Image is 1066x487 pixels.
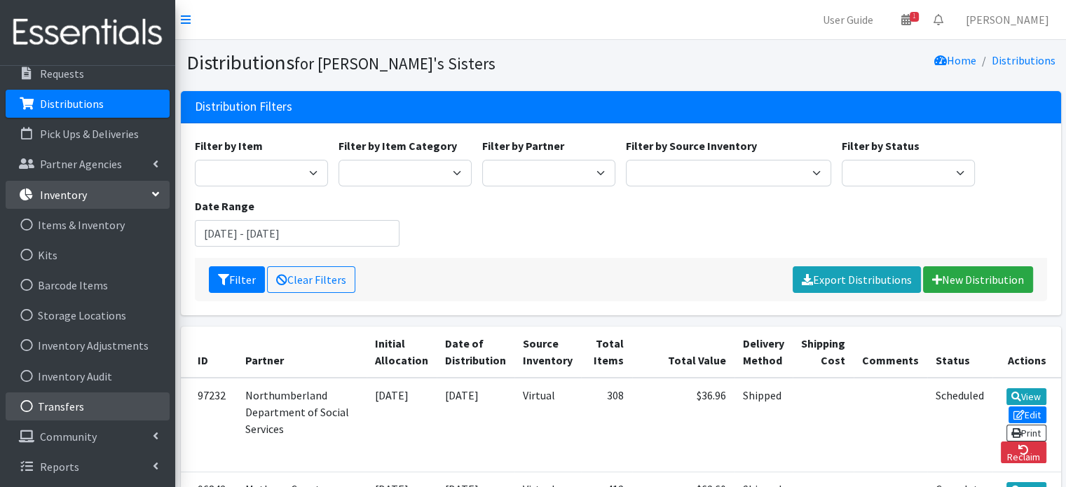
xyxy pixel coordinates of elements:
th: Total Items [581,327,632,378]
td: $36.96 [632,378,734,472]
small: for [PERSON_NAME]'s Sisters [294,53,496,74]
a: Requests [6,60,170,88]
label: Date Range [195,198,254,214]
td: 97232 [181,378,237,472]
a: Partner Agencies [6,150,170,178]
th: ID [181,327,237,378]
a: Clear Filters [267,266,355,293]
td: 308 [581,378,632,472]
th: Actions [992,327,1063,378]
a: 1 [890,6,922,34]
a: Distributions [992,53,1055,67]
a: Reclaim [1001,441,1046,463]
a: Storage Locations [6,301,170,329]
h1: Distributions [186,50,616,75]
td: Northumberland Department of Social Services [237,378,367,472]
a: Distributions [6,90,170,118]
th: Shipping Cost [793,327,854,378]
p: Pick Ups & Deliveries [40,127,139,141]
a: Inventory [6,181,170,209]
p: Requests [40,67,84,81]
label: Filter by Item Category [339,137,457,154]
a: Edit [1009,406,1046,423]
th: Initial Allocation [367,327,437,378]
label: Filter by Item [195,137,263,154]
td: Shipped [734,378,793,472]
a: View [1006,388,1046,405]
a: Kits [6,241,170,269]
p: Partner Agencies [40,157,122,171]
td: [DATE] [367,378,437,472]
th: Total Value [632,327,734,378]
h3: Distribution Filters [195,100,292,114]
input: January 1, 2011 - December 31, 2011 [195,220,400,247]
td: Scheduled [927,378,992,472]
a: Inventory Adjustments [6,331,170,359]
th: Delivery Method [734,327,793,378]
p: Reports [40,460,79,474]
a: User Guide [812,6,884,34]
span: 1 [910,12,919,22]
td: [DATE] [437,378,514,472]
p: Distributions [40,97,104,111]
a: Reports [6,453,170,481]
a: Export Distributions [793,266,921,293]
label: Filter by Partner [482,137,564,154]
th: Status [927,327,992,378]
button: Filter [209,266,265,293]
a: New Distribution [923,266,1033,293]
td: Virtual [514,378,581,472]
label: Filter by Status [842,137,920,154]
th: Date of Distribution [437,327,514,378]
label: Filter by Source Inventory [626,137,757,154]
a: Print [1006,425,1046,441]
p: Inventory [40,188,87,202]
a: Community [6,423,170,451]
a: Barcode Items [6,271,170,299]
th: Partner [237,327,367,378]
th: Comments [854,327,927,378]
a: [PERSON_NAME] [955,6,1060,34]
a: Items & Inventory [6,211,170,239]
a: Home [934,53,976,67]
p: Community [40,430,97,444]
a: Transfers [6,392,170,420]
th: Source Inventory [514,327,581,378]
a: Inventory Audit [6,362,170,390]
img: HumanEssentials [6,9,170,56]
a: Pick Ups & Deliveries [6,120,170,148]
